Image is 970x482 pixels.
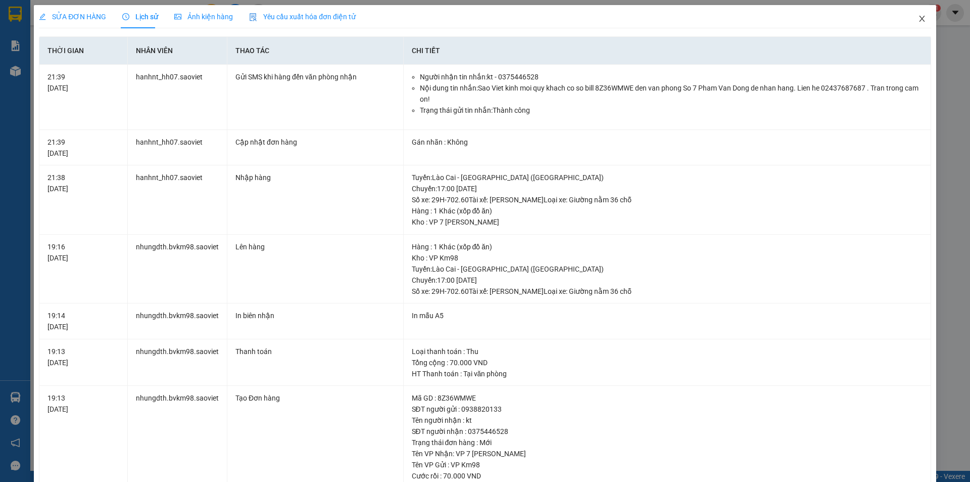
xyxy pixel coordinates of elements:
td: nhungdth.bvkm98.saoviet [128,235,227,304]
div: Kho : VP Km98 [412,252,923,264]
li: Nội dung tin nhắn: Sao Viet kinh moi quy khach co so bill 8Z36WMWE den van phong So 7 Pham Van Do... [420,82,923,105]
span: Lịch sử [122,13,158,21]
div: SĐT người gửi : 0938820133 [412,404,923,415]
td: hanhnt_hh07.saoviet [128,165,227,235]
div: Hàng : 1 Khác (xốp đồ ăn) [412,241,923,252]
img: icon [249,13,257,21]
div: 19:13 [DATE] [47,346,119,368]
div: 19:16 [DATE] [47,241,119,264]
span: SỬA ĐƠN HÀNG [39,13,106,21]
th: Nhân viên [128,37,227,65]
div: Loại thanh toán : Thu [412,346,923,357]
div: Gửi SMS khi hàng đến văn phòng nhận [235,71,395,82]
li: Trạng thái gửi tin nhắn: Thành công [420,105,923,116]
span: edit [39,13,46,20]
div: Lên hàng [235,241,395,252]
span: clock-circle [122,13,129,20]
div: Cập nhật đơn hàng [235,137,395,148]
div: Gán nhãn : Không [412,137,923,148]
div: Nhập hàng [235,172,395,183]
div: In biên nhận [235,310,395,321]
div: Tuyến : Lào Cai - [GEOGRAPHIC_DATA] ([GEOGRAPHIC_DATA]) Chuyến: 17:00 [DATE] Số xe: 29H-702.60 Tà... [412,172,923,205]
div: Tạo Đơn hàng [235,392,395,404]
span: Yêu cầu xuất hóa đơn điện tử [249,13,356,21]
div: Tên người nhận : kt [412,415,923,426]
div: 21:39 [DATE] [47,71,119,94]
td: nhungdth.bvkm98.saoviet [128,339,227,386]
div: In mẫu A5 [412,310,923,321]
td: hanhnt_hh07.saoviet [128,65,227,130]
span: close [918,15,926,23]
div: Kho : VP 7 [PERSON_NAME] [412,216,923,228]
div: Cước rồi : 70.000 VND [412,470,923,481]
li: Người nhận tin nhắn: kt - 0375446528 [420,71,923,82]
div: Tên VP Gửi : VP Km98 [412,459,923,470]
td: nhungdth.bvkm98.saoviet [128,303,227,339]
span: Ảnh kiện hàng [174,13,233,21]
div: Hàng : 1 Khác (xốp đồ ăn) [412,205,923,216]
div: Thanh toán [235,346,395,357]
span: picture [174,13,181,20]
th: Thao tác [227,37,404,65]
button: Close [908,5,936,33]
th: Chi tiết [404,37,931,65]
div: 19:13 [DATE] [47,392,119,415]
div: 21:39 [DATE] [47,137,119,159]
div: Trạng thái đơn hàng : Mới [412,437,923,448]
div: 19:14 [DATE] [47,310,119,332]
div: Mã GD : 8Z36WMWE [412,392,923,404]
div: HT Thanh toán : Tại văn phòng [412,368,923,379]
div: 21:38 [DATE] [47,172,119,194]
div: Tên VP Nhận: VP 7 [PERSON_NAME] [412,448,923,459]
td: hanhnt_hh07.saoviet [128,130,227,166]
div: SĐT người nhận : 0375446528 [412,426,923,437]
th: Thời gian [39,37,128,65]
div: Tổng cộng : 70.000 VND [412,357,923,368]
div: Tuyến : Lào Cai - [GEOGRAPHIC_DATA] ([GEOGRAPHIC_DATA]) Chuyến: 17:00 [DATE] Số xe: 29H-702.60 Tà... [412,264,923,297]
